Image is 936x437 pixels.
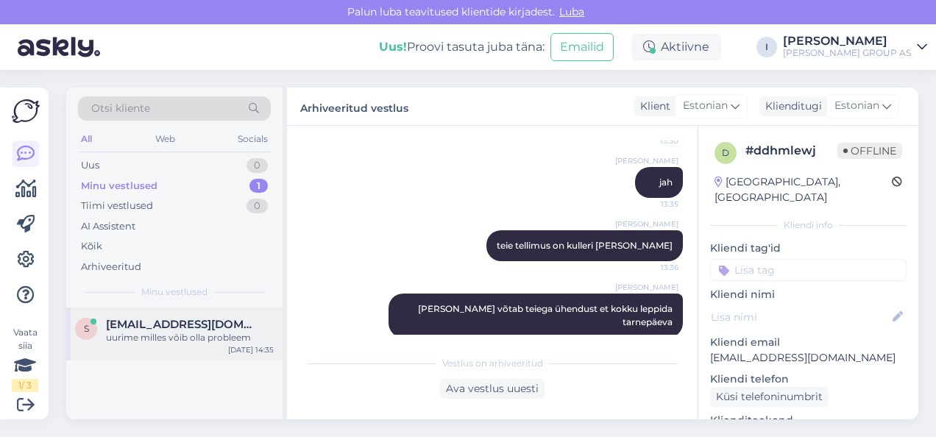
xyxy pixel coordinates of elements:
[235,129,271,149] div: Socials
[442,357,543,370] span: Vestlus on arhiveeritud
[710,413,907,428] p: Klienditeekond
[715,174,892,205] div: [GEOGRAPHIC_DATA], [GEOGRAPHIC_DATA]
[756,37,777,57] div: I
[710,259,907,281] input: Lisa tag
[81,179,157,193] div: Minu vestlused
[228,344,274,355] div: [DATE] 14:35
[722,147,729,158] span: d
[710,350,907,366] p: [EMAIL_ADDRESS][DOMAIN_NAME]
[710,335,907,350] p: Kliendi email
[249,179,268,193] div: 1
[623,199,678,210] span: 13:35
[141,285,208,299] span: Minu vestlused
[783,47,911,59] div: [PERSON_NAME] GROUP AS
[710,218,907,232] div: Kliendi info
[659,177,673,188] span: jah
[550,33,614,61] button: Emailid
[12,326,38,392] div: Vaata siia
[418,303,675,327] span: [PERSON_NAME] võtab teiega ühendust et kokku leppida tarnepäeva
[710,387,829,407] div: Küsi telefoninumbrit
[623,135,678,146] span: 13:30
[683,98,728,114] span: Estonian
[745,142,837,160] div: # ddhmlewj
[81,158,99,173] div: Uus
[84,323,89,334] span: s
[12,99,40,123] img: Askly Logo
[81,199,153,213] div: Tiimi vestlused
[555,5,589,18] span: Luba
[759,99,822,114] div: Klienditugi
[783,35,911,47] div: [PERSON_NAME]
[106,331,274,344] div: uurime milles võib olla probleem
[300,96,408,116] label: Arhiveeritud vestlus
[78,129,95,149] div: All
[497,240,673,251] span: teie tellimus on kulleri [PERSON_NAME]
[440,379,545,399] div: Ava vestlus uuesti
[710,372,907,387] p: Kliendi telefon
[623,262,678,273] span: 13:36
[12,379,38,392] div: 1 / 3
[783,35,927,59] a: [PERSON_NAME][PERSON_NAME] GROUP AS
[152,129,178,149] div: Web
[247,158,268,173] div: 0
[837,143,902,159] span: Offline
[834,98,879,114] span: Estonian
[615,155,678,166] span: [PERSON_NAME]
[379,38,545,56] div: Proovi tasuta juba täna:
[81,260,141,274] div: Arhiveeritud
[634,99,670,114] div: Klient
[710,241,907,256] p: Kliendi tag'id
[247,199,268,213] div: 0
[615,218,678,230] span: [PERSON_NAME]
[106,318,259,331] span: sirje.maripuu@gmail.com
[711,309,890,325] input: Lisa nimi
[710,287,907,302] p: Kliendi nimi
[379,40,407,54] b: Uus!
[81,239,102,254] div: Kõik
[615,282,678,293] span: [PERSON_NAME]
[91,101,150,116] span: Otsi kliente
[631,34,721,60] div: Aktiivne
[81,219,135,234] div: AI Assistent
